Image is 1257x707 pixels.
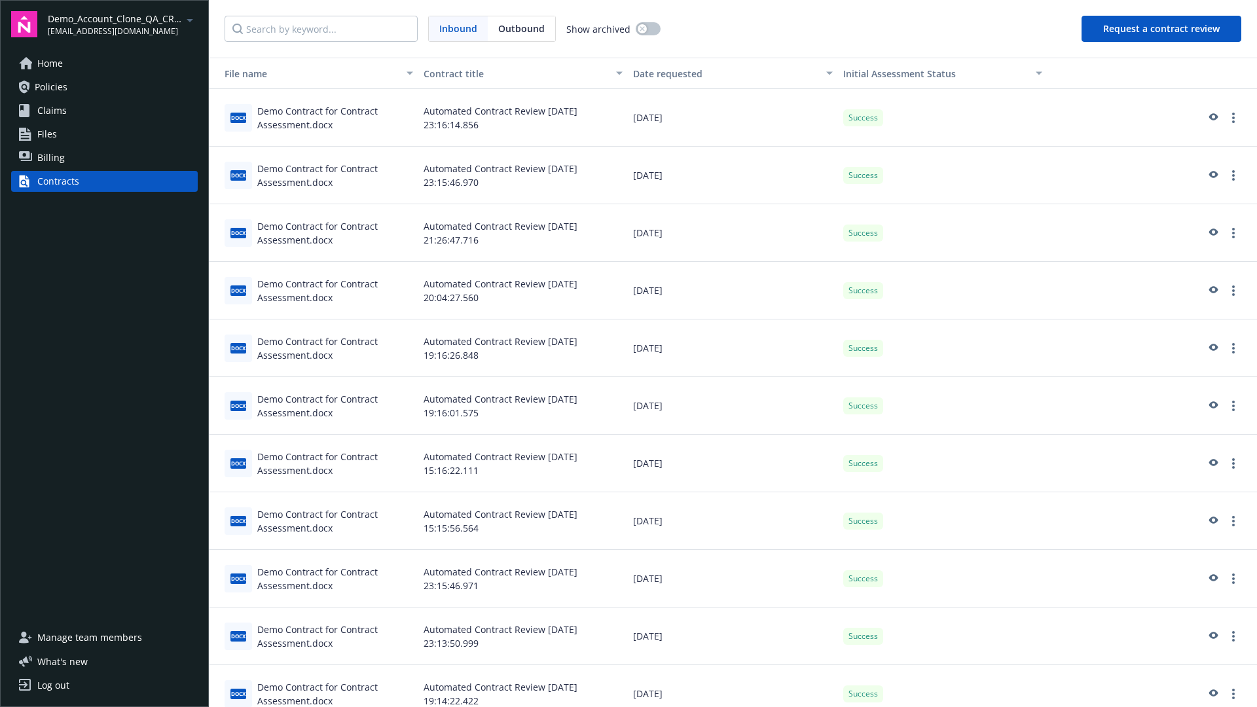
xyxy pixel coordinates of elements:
[418,262,628,319] div: Automated Contract Review [DATE] 20:04:27.560
[628,89,837,147] div: [DATE]
[37,627,142,648] span: Manage team members
[257,335,413,362] div: Demo Contract for Contract Assessment.docx
[1205,571,1220,587] a: preview
[848,458,878,469] span: Success
[1226,340,1241,356] a: more
[230,343,246,353] span: docx
[230,573,246,583] span: docx
[848,630,878,642] span: Success
[37,53,63,74] span: Home
[257,277,413,304] div: Demo Contract for Contract Assessment.docx
[37,100,67,121] span: Claims
[230,631,246,641] span: docx
[848,573,878,585] span: Success
[1205,513,1220,529] a: preview
[429,16,488,41] span: Inbound
[48,26,182,37] span: [EMAIL_ADDRESS][DOMAIN_NAME]
[1226,628,1241,644] a: more
[11,100,198,121] a: Claims
[628,607,837,665] div: [DATE]
[1226,513,1241,529] a: more
[1205,168,1220,183] a: preview
[418,319,628,377] div: Automated Contract Review [DATE] 19:16:26.848
[257,392,413,420] div: Demo Contract for Contract Assessment.docx
[48,12,182,26] span: Demo_Account_Clone_QA_CR_Tests_Demo
[230,458,246,468] span: docx
[848,688,878,700] span: Success
[1205,110,1220,126] a: preview
[848,400,878,412] span: Success
[848,227,878,239] span: Success
[628,204,837,262] div: [DATE]
[257,162,413,189] div: Demo Contract for Contract Assessment.docx
[257,104,413,132] div: Demo Contract for Contract Assessment.docx
[11,124,198,145] a: Files
[418,435,628,492] div: Automated Contract Review [DATE] 15:16:22.111
[418,89,628,147] div: Automated Contract Review [DATE] 23:16:14.856
[418,550,628,607] div: Automated Contract Review [DATE] 23:15:46.971
[1226,283,1241,299] a: more
[37,675,69,696] div: Log out
[37,147,65,168] span: Billing
[848,515,878,527] span: Success
[439,22,477,35] span: Inbound
[230,285,246,295] span: docx
[418,58,628,89] button: Contract title
[628,550,837,607] div: [DATE]
[230,401,246,410] span: docx
[418,204,628,262] div: Automated Contract Review [DATE] 21:26:47.716
[37,124,57,145] span: Files
[628,435,837,492] div: [DATE]
[1226,398,1241,414] a: more
[257,507,413,535] div: Demo Contract for Contract Assessment.docx
[628,319,837,377] div: [DATE]
[843,67,956,80] span: Initial Assessment Status
[182,12,198,27] a: arrowDropDown
[418,377,628,435] div: Automated Contract Review [DATE] 19:16:01.575
[418,147,628,204] div: Automated Contract Review [DATE] 23:15:46.970
[628,262,837,319] div: [DATE]
[1226,110,1241,126] a: more
[37,655,88,668] span: What ' s new
[257,623,413,650] div: Demo Contract for Contract Assessment.docx
[628,147,837,204] div: [DATE]
[11,171,198,192] a: Contracts
[1205,225,1220,241] a: preview
[257,219,413,247] div: Demo Contract for Contract Assessment.docx
[566,22,630,36] span: Show archived
[11,147,198,168] a: Billing
[37,171,79,192] div: Contracts
[848,342,878,354] span: Success
[1205,686,1220,702] a: preview
[418,492,628,550] div: Automated Contract Review [DATE] 15:15:56.564
[848,112,878,124] span: Success
[1226,456,1241,471] a: more
[1082,16,1241,42] button: Request a contract review
[843,67,1028,81] div: Toggle SortBy
[35,77,67,98] span: Policies
[11,627,198,648] a: Manage team members
[1226,168,1241,183] a: more
[230,689,246,698] span: docx
[848,170,878,181] span: Success
[488,16,555,41] span: Outbound
[848,285,878,297] span: Success
[1226,571,1241,587] a: more
[424,67,608,81] div: Contract title
[11,655,109,668] button: What's new
[1226,686,1241,702] a: more
[418,607,628,665] div: Automated Contract Review [DATE] 23:13:50.999
[1205,628,1220,644] a: preview
[11,77,198,98] a: Policies
[628,58,837,89] button: Date requested
[1205,340,1220,356] a: preview
[230,516,246,526] span: docx
[214,67,399,81] div: Toggle SortBy
[11,11,37,37] img: navigator-logo.svg
[498,22,545,35] span: Outbound
[1205,283,1220,299] a: preview
[230,113,246,122] span: docx
[257,450,413,477] div: Demo Contract for Contract Assessment.docx
[628,377,837,435] div: [DATE]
